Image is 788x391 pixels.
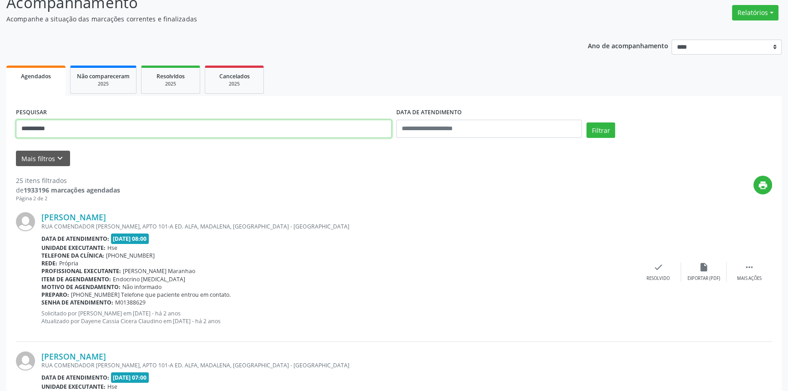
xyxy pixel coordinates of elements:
span: [PERSON_NAME] Maranhao [123,267,195,275]
i: keyboard_arrow_down [55,153,65,163]
span: Cancelados [219,72,250,80]
p: Acompanhe a situação das marcações correntes e finalizadas [6,14,549,24]
button: Filtrar [586,122,615,138]
img: img [16,212,35,231]
i:  [744,262,754,272]
b: Preparo: [41,291,69,299]
img: img [16,351,35,371]
a: [PERSON_NAME] [41,212,106,222]
i: check [653,262,663,272]
span: Endocrino [MEDICAL_DATA] [113,275,185,283]
div: 2025 [77,81,130,87]
span: Não informado [122,283,162,291]
span: Resolvidos [157,72,185,80]
b: Data de atendimento: [41,235,109,243]
div: Exportar (PDF) [687,275,720,282]
b: Item de agendamento: [41,275,111,283]
b: Motivo de agendamento: [41,283,121,291]
span: Hse [107,383,117,391]
div: Resolvido [647,275,670,282]
button: print [753,176,772,194]
span: [DATE] 07:00 [111,372,149,383]
div: 25 itens filtrados [16,176,120,185]
b: Unidade executante: [41,244,106,252]
b: Profissional executante: [41,267,121,275]
div: Página 2 de 2 [16,195,120,203]
b: Telefone da clínica: [41,252,104,259]
span: Não compareceram [77,72,130,80]
div: Mais ações [737,275,762,282]
div: RUA COMENDADOR [PERSON_NAME], APTO 101-A ED. ALFA, MADALENA, [GEOGRAPHIC_DATA] - [GEOGRAPHIC_DATA] [41,223,636,230]
span: [PHONE_NUMBER] [106,252,155,259]
span: Própria [59,259,78,267]
a: [PERSON_NAME] [41,351,106,361]
button: Relatórios [732,5,778,20]
b: Rede: [41,259,57,267]
button: Mais filtroskeyboard_arrow_down [16,151,70,167]
span: [DATE] 08:00 [111,234,149,244]
div: de [16,185,120,195]
p: Ano de acompanhamento [588,40,668,51]
label: PESQUISAR [16,106,47,120]
span: Hse [107,244,117,252]
div: RUA COMENDADOR [PERSON_NAME], APTO 101-A ED. ALFA, MADALENA, [GEOGRAPHIC_DATA] - [GEOGRAPHIC_DATA] [41,361,636,369]
div: 2025 [148,81,193,87]
b: Data de atendimento: [41,374,109,381]
b: Senha de atendimento: [41,299,113,306]
span: [PHONE_NUMBER] Telefone que paciente entrou em contato. [71,291,231,299]
i: insert_drive_file [699,262,709,272]
div: 2025 [212,81,257,87]
p: Solicitado por [PERSON_NAME] em [DATE] - há 2 anos Atualizado por Dayene Cassia Cicera Claudino e... [41,310,636,325]
label: DATA DE ATENDIMENTO [396,106,462,120]
span: Agendados [21,72,51,80]
span: M01388629 [115,299,146,306]
strong: 1933196 marcações agendadas [24,186,120,194]
i: print [758,180,768,190]
b: Unidade executante: [41,383,106,391]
